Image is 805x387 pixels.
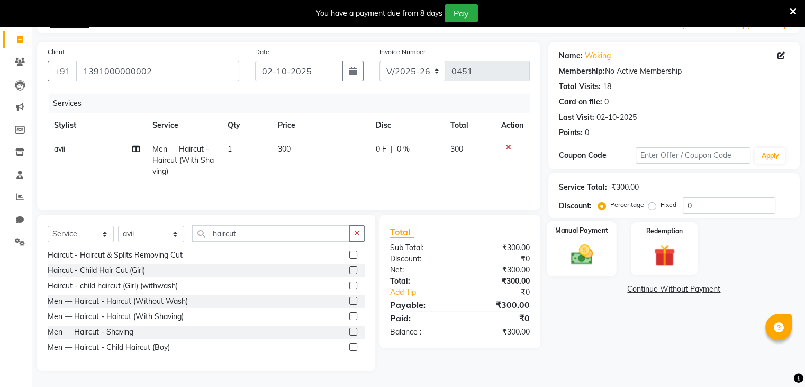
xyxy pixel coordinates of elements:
[559,127,583,138] div: Points:
[382,287,473,298] a: Add Tip
[221,113,272,137] th: Qty
[278,144,291,154] span: 300
[48,47,65,57] label: Client
[559,66,789,77] div: No Active Membership
[192,225,350,242] input: Search or Scan
[460,242,538,253] div: ₹300.00
[564,242,599,268] img: _cash.svg
[376,144,386,155] span: 0 F
[382,276,460,287] div: Total:
[48,265,145,276] div: Haircut - Child Hair Cut (Girl)
[604,96,609,108] div: 0
[54,144,65,154] span: avii
[460,312,538,324] div: ₹0
[647,242,682,269] img: _gift.svg
[382,242,460,253] div: Sub Total:
[495,113,530,137] th: Action
[397,144,410,155] span: 0 %
[473,287,537,298] div: ₹0
[555,225,608,235] label: Manual Payment
[48,311,184,322] div: Men — Haircut - Haircut (With Shaving)
[585,50,611,61] a: Woking
[48,296,188,307] div: Men — Haircut - Haircut (Without Wash)
[48,280,178,292] div: Haircut - child haircut (Girl) (withwash)
[49,94,538,113] div: Services
[48,61,77,81] button: +91
[550,284,798,295] a: Continue Without Payment
[460,298,538,311] div: ₹300.00
[755,148,785,164] button: Apply
[228,144,232,154] span: 1
[611,182,639,193] div: ₹300.00
[559,81,601,92] div: Total Visits:
[369,113,444,137] th: Disc
[636,147,751,164] input: Enter Offer / Coupon Code
[460,265,538,276] div: ₹300.00
[255,47,269,57] label: Date
[390,226,414,238] span: Total
[646,226,683,236] label: Redemption
[48,250,183,261] div: Haircut - Haircut & Splits Removing Cut
[585,127,589,138] div: 0
[445,4,478,22] button: Pay
[661,200,676,209] label: Fixed
[152,144,214,176] span: Men — Haircut - Haircut (With Shaving)
[272,113,369,137] th: Price
[48,327,133,338] div: Men — Haircut - Shaving
[460,327,538,338] div: ₹300.00
[610,200,644,209] label: Percentage
[382,312,460,324] div: Paid:
[379,47,426,57] label: Invoice Number
[559,200,592,212] div: Discount:
[596,112,637,123] div: 02-10-2025
[444,113,495,137] th: Total
[559,66,605,77] div: Membership:
[391,144,393,155] span: |
[382,253,460,265] div: Discount:
[559,182,607,193] div: Service Total:
[76,61,239,81] input: Search by Name/Mobile/Email/Code
[382,298,460,311] div: Payable:
[603,81,611,92] div: 18
[48,113,146,137] th: Stylist
[382,265,460,276] div: Net:
[559,96,602,108] div: Card on file:
[460,276,538,287] div: ₹300.00
[48,342,170,353] div: Men — Haircut - Child Haircut (Boy)
[559,150,636,161] div: Coupon Code
[559,112,594,123] div: Last Visit:
[316,8,442,19] div: You have a payment due from 8 days
[146,113,221,137] th: Service
[559,50,583,61] div: Name:
[382,327,460,338] div: Balance :
[460,253,538,265] div: ₹0
[450,144,463,154] span: 300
